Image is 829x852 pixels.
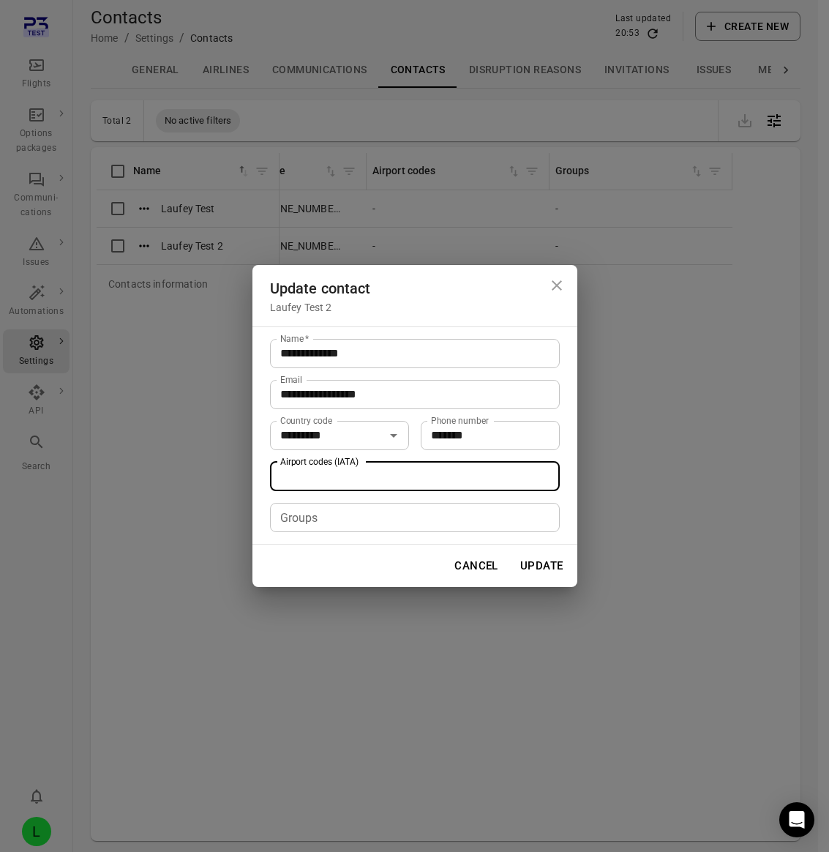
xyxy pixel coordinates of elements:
[542,271,571,300] button: Close dialog
[431,414,489,427] label: Phone number
[779,802,814,837] div: Open Intercom Messenger
[280,332,310,345] label: Name
[280,414,332,427] label: Country code
[270,300,560,315] div: Laufey Test 2
[383,425,404,446] button: Open
[280,455,359,468] label: Airport codes (IATA)
[446,550,506,581] button: Cancel
[252,265,577,326] h2: Update contact
[512,550,571,581] button: Update
[280,373,303,386] label: Email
